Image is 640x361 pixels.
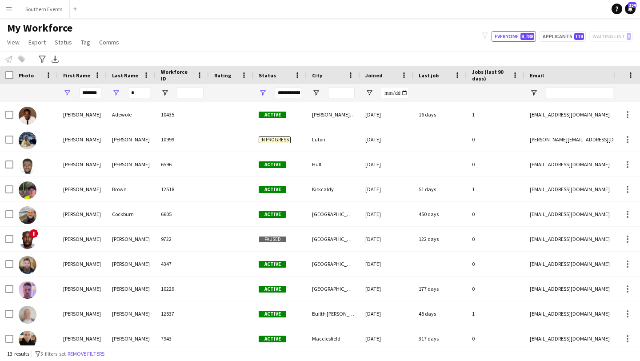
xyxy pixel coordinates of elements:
button: Open Filter Menu [365,89,373,97]
div: 10435 [156,102,209,127]
a: Tag [77,36,94,48]
span: Workforce ID [161,68,193,82]
img: Richard Morgan [19,306,36,324]
button: Applicants118 [540,31,586,42]
div: [PERSON_NAME] [58,127,107,152]
a: Status [51,36,76,48]
span: Paused [259,236,286,243]
input: First Name Filter Input [79,88,101,98]
span: 3 filters set [40,350,66,357]
span: In progress [259,136,291,143]
button: Open Filter Menu [112,89,120,97]
div: [PERSON_NAME] [107,277,156,301]
div: Hull [307,152,360,176]
div: [DATE] [360,277,413,301]
div: 10229 [156,277,209,301]
div: 12537 [156,301,209,326]
button: Open Filter Menu [63,89,71,97]
div: [PERSON_NAME] [107,152,156,176]
span: Active [259,261,286,268]
div: 317 days [413,326,467,351]
div: [PERSON_NAME] [107,301,156,326]
div: 1 [467,301,524,326]
div: [PERSON_NAME] [58,202,107,226]
span: Comms [99,38,119,46]
img: RICHARD ANTWI OBENG [19,132,36,149]
div: [GEOGRAPHIC_DATA] [307,202,360,226]
div: [DATE] [360,152,413,176]
span: City [312,72,322,79]
div: 0 [467,277,524,301]
div: Adewole [107,102,156,127]
img: Richard Nicholas [19,331,36,349]
div: 12518 [156,177,209,201]
div: [PERSON_NAME] [58,277,107,301]
img: Richard Adewole [19,107,36,124]
span: 294 [628,2,636,8]
span: Active [259,311,286,317]
button: Open Filter Menu [312,89,320,97]
div: 10999 [156,127,209,152]
div: 1 [467,102,524,127]
div: 4347 [156,252,209,276]
input: Workforce ID Filter Input [177,88,204,98]
img: Richard Brown [19,181,36,199]
div: [PERSON_NAME] [107,326,156,351]
span: Active [259,211,286,218]
div: 6596 [156,152,209,176]
button: Everyone8,788 [492,31,536,42]
div: Cockburn [107,202,156,226]
div: 6605 [156,202,209,226]
div: 0 [467,152,524,176]
input: Last Name Filter Input [128,88,150,98]
div: 7943 [156,326,209,351]
span: Active [259,161,286,168]
div: [GEOGRAPHIC_DATA] [307,227,360,251]
span: Status [55,38,72,46]
div: 0 [467,202,524,226]
span: My Workforce [7,21,72,35]
div: [DATE] [360,301,413,326]
div: 0 [467,252,524,276]
button: Open Filter Menu [530,89,538,97]
div: Kirkcaldy [307,177,360,201]
img: Richard Ferguson [19,231,36,249]
div: 9722 [156,227,209,251]
span: Status [259,72,276,79]
div: 122 days [413,227,467,251]
button: Open Filter Menu [259,89,267,97]
span: View [7,38,20,46]
div: [PERSON_NAME] [107,227,156,251]
span: Active [259,286,286,293]
span: Last Name [112,72,138,79]
span: First Name [63,72,90,79]
div: Macclesfield [307,326,360,351]
button: Southern Events [18,0,70,18]
div: [PERSON_NAME] [58,326,107,351]
img: Richard Asiedu Obeng [19,156,36,174]
span: ! [29,229,38,238]
div: Builth [PERSON_NAME] [307,301,360,326]
button: Open Filter Menu [161,89,169,97]
span: Active [259,186,286,193]
div: Brown [107,177,156,201]
div: 177 days [413,277,467,301]
div: [DATE] [360,127,413,152]
span: Active [259,112,286,118]
div: [PERSON_NAME] [58,152,107,176]
a: Export [25,36,49,48]
div: [DATE] [360,177,413,201]
div: [PERSON_NAME] [58,252,107,276]
span: Photo [19,72,34,79]
img: Richard Jones [19,281,36,299]
span: 118 [574,33,584,40]
div: 0 [467,326,524,351]
div: [PERSON_NAME] [58,102,107,127]
span: Last job [419,72,439,79]
div: 16 days [413,102,467,127]
span: Email [530,72,544,79]
div: 1 [467,177,524,201]
div: [PERSON_NAME] [58,177,107,201]
span: Active [259,336,286,342]
div: [PERSON_NAME] [58,227,107,251]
